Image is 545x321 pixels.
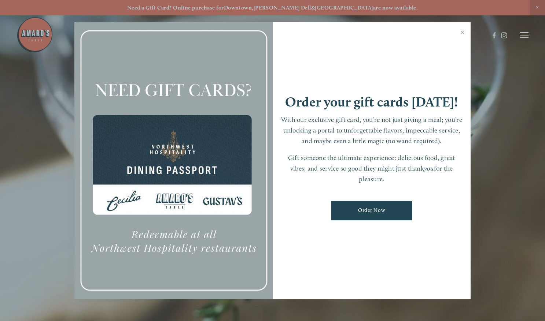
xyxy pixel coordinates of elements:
[280,153,464,184] p: Gift someone the ultimate experience: delicious food, great vibes, and service so good they might...
[331,201,412,220] a: Order Now
[455,23,469,44] a: Close
[424,164,434,172] em: you
[285,95,458,109] h1: Order your gift cards [DATE]!
[280,115,464,146] p: With our exclusive gift card, you’re not just giving a meal; you’re unlocking a portal to unforge...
